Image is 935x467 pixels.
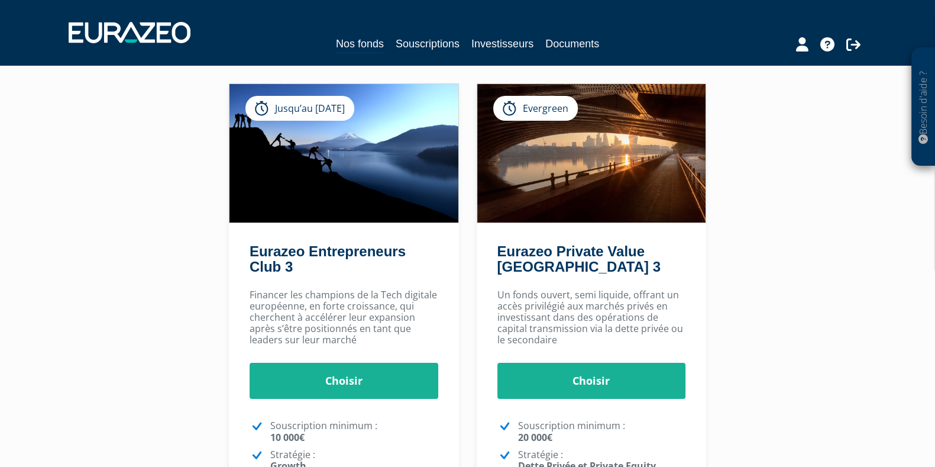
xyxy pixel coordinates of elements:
p: Souscription minimum : [518,420,686,443]
img: 1732889491-logotype_eurazeo_blanc_rvb.png [69,22,190,43]
p: Financer les champions de la Tech digitale européenne, en forte croissance, qui cherchent à accél... [250,289,438,346]
a: Souscriptions [396,36,460,52]
a: Eurazeo Entrepreneurs Club 3 [250,243,406,275]
div: Evergreen [493,96,578,121]
a: Choisir [497,363,686,400]
a: Eurazeo Private Value [GEOGRAPHIC_DATA] 3 [497,243,661,275]
a: Nos fonds [336,36,384,54]
a: Choisir [250,363,438,400]
strong: 20 000€ [518,431,552,444]
img: Eurazeo Private Value Europe 3 [477,84,706,223]
a: Documents [545,36,599,52]
img: Eurazeo Entrepreneurs Club 3 [229,84,458,223]
strong: 10 000€ [270,431,305,444]
p: Besoin d'aide ? [917,54,930,160]
div: Jusqu’au [DATE] [245,96,354,121]
p: Souscription minimum : [270,420,438,443]
p: Un fonds ouvert, semi liquide, offrant un accès privilégié aux marchés privés en investissant dan... [497,289,686,346]
a: Investisseurs [471,36,533,52]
